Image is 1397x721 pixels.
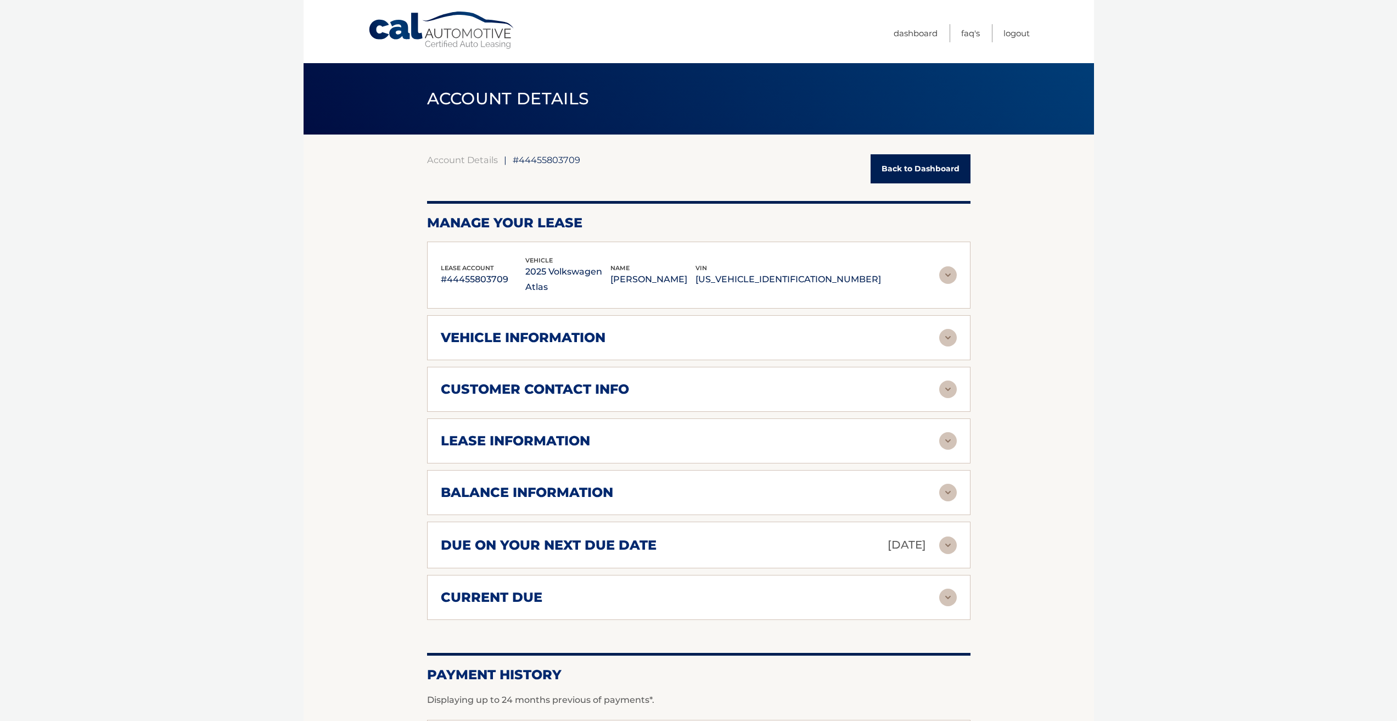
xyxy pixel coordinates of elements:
[610,264,630,272] span: name
[888,535,926,555] p: [DATE]
[441,537,657,554] h2: due on your next due date
[441,589,542,606] h2: current due
[610,272,695,287] p: [PERSON_NAME]
[427,88,590,109] span: ACCOUNT DETAILS
[368,11,516,50] a: Cal Automotive
[427,667,970,683] h2: Payment History
[894,24,938,42] a: Dashboard
[939,536,957,554] img: accordion-rest.svg
[427,694,970,707] p: Displaying up to 24 months previous of payments*.
[525,256,553,264] span: vehicle
[939,381,957,398] img: accordion-rest.svg
[695,264,707,272] span: vin
[961,24,980,42] a: FAQ's
[441,433,590,449] h2: lease information
[441,264,494,272] span: lease account
[871,154,970,183] a: Back to Dashboard
[939,484,957,501] img: accordion-rest.svg
[513,154,580,165] span: #44455803709
[939,432,957,450] img: accordion-rest.svg
[441,272,526,287] p: #44455803709
[939,589,957,606] img: accordion-rest.svg
[1003,24,1030,42] a: Logout
[441,484,613,501] h2: balance information
[939,329,957,346] img: accordion-rest.svg
[525,264,610,295] p: 2025 Volkswagen Atlas
[441,381,629,398] h2: customer contact info
[939,266,957,284] img: accordion-rest.svg
[427,215,970,231] h2: Manage Your Lease
[441,329,605,346] h2: vehicle information
[427,154,498,165] a: Account Details
[504,154,507,165] span: |
[695,272,881,287] p: [US_VEHICLE_IDENTIFICATION_NUMBER]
